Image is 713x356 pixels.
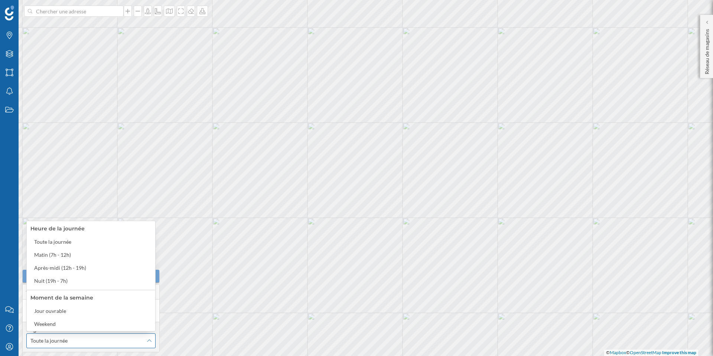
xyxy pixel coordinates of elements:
a: Improve this map [662,350,696,355]
div: Weekend [34,321,56,327]
span: Assistance [15,5,51,12]
div: Heure de la journée [30,225,85,232]
div: Moment de la semaine [30,294,93,301]
img: Logo Geoblink [5,6,14,20]
span: Toute la journée [30,337,68,344]
div: Matin (7h - 12h) [34,252,71,258]
div: Toute la journée [34,239,71,245]
p: Réseau de magasins [703,26,711,74]
a: OpenStreetMap [630,350,661,355]
div: Jour ouvrable [34,308,66,314]
div: © © [604,350,698,356]
a: Mapbox [610,350,626,355]
div: Nuit (19h - 7h) [34,278,68,284]
div: Après-midi (12h - 19h) [34,265,86,271]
